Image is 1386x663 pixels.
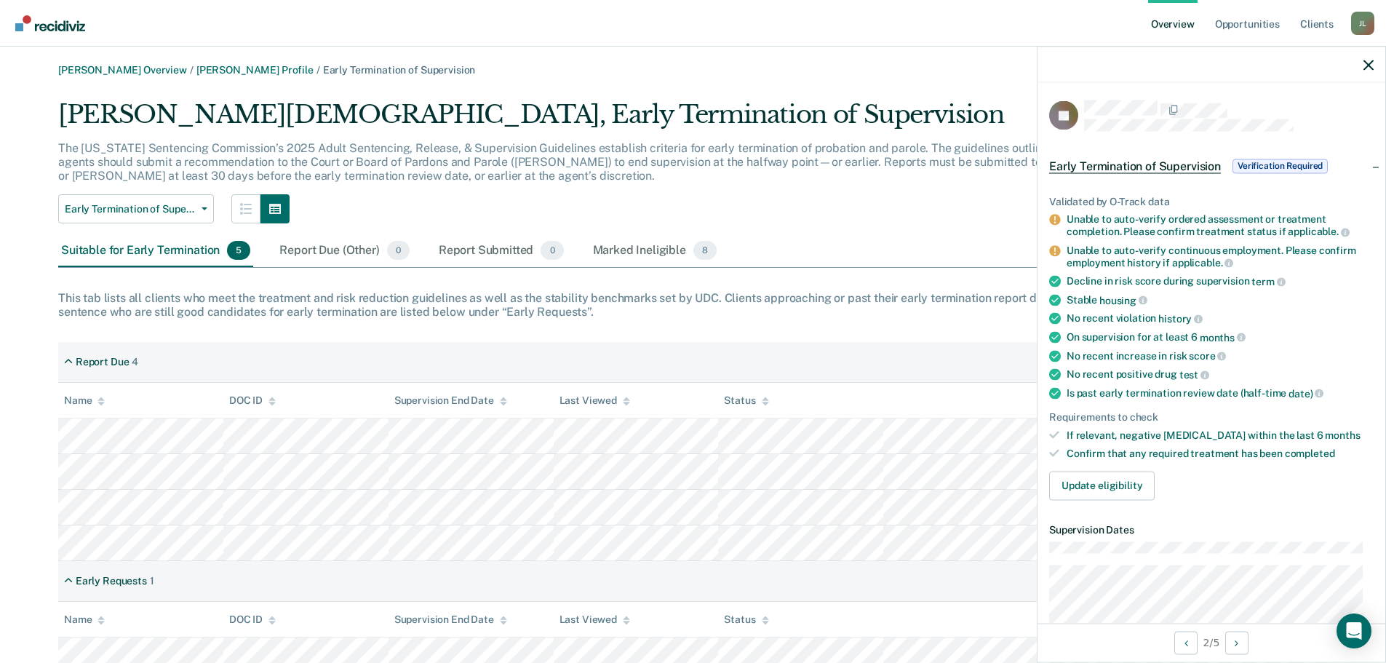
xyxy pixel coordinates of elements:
[1289,387,1323,399] span: date)
[1037,143,1385,189] div: Early Termination of SupervisionVerification Required
[76,356,130,368] div: Report Due
[323,64,476,76] span: Early Termination of Supervision
[1179,368,1209,380] span: test
[227,241,250,260] span: 5
[693,241,717,260] span: 8
[1189,350,1226,362] span: score
[1067,368,1374,381] div: No recent positive drug
[276,235,412,267] div: Report Due (Other)
[187,64,196,76] span: /
[559,394,630,407] div: Last Viewed
[1067,293,1374,306] div: Stable
[1337,614,1371,648] div: Open Intercom Messenger
[58,235,253,267] div: Suitable for Early Termination
[229,394,276,407] div: DOC ID
[1067,312,1374,325] div: No recent violation
[314,64,323,76] span: /
[724,394,768,407] div: Status
[65,203,196,215] span: Early Termination of Supervision
[1067,349,1374,362] div: No recent increase in risk
[58,100,1098,141] div: [PERSON_NAME][DEMOGRAPHIC_DATA], Early Termination of Supervision
[1067,275,1374,288] div: Decline in risk score during supervision
[1351,12,1374,35] button: Profile dropdown button
[1232,159,1328,173] span: Verification Required
[1325,429,1360,441] span: months
[196,64,314,76] a: [PERSON_NAME] Profile
[1067,213,1374,238] div: Unable to auto-verify ordered assessment or treatment completion. Please confirm treatment status...
[436,235,567,267] div: Report Submitted
[76,575,147,587] div: Early Requests
[394,394,507,407] div: Supervision End Date
[58,64,187,76] a: [PERSON_NAME] Overview
[1049,195,1374,207] div: Validated by O-Track data
[1067,386,1374,400] div: Is past early termination review date (half-time
[1037,623,1385,662] div: 2 / 5
[387,241,410,260] span: 0
[1049,159,1221,173] span: Early Termination of Supervision
[1251,275,1285,287] span: term
[559,614,630,626] div: Last Viewed
[541,241,563,260] span: 0
[1067,429,1374,442] div: If relevant, negative [MEDICAL_DATA] within the last 6
[1099,294,1147,306] span: housing
[229,614,276,626] div: DOC ID
[58,141,1094,183] p: The [US_STATE] Sentencing Commission’s 2025 Adult Sentencing, Release, & Supervision Guidelines e...
[1049,411,1374,424] div: Requirements to check
[64,614,105,626] div: Name
[1174,631,1198,654] button: Previous Opportunity
[15,15,85,31] img: Recidiviz
[1067,447,1374,459] div: Confirm that any required treatment has been
[590,235,720,267] div: Marked Ineligible
[1285,447,1335,458] span: completed
[394,614,507,626] div: Supervision End Date
[1049,523,1374,536] dt: Supervision Dates
[1049,471,1155,500] button: Update eligibility
[1067,244,1374,269] div: Unable to auto-verify continuous employment. Please confirm employment history if applicable.
[724,614,768,626] div: Status
[1158,313,1203,325] span: history
[1351,12,1374,35] div: J L
[132,356,138,368] div: 4
[150,575,154,587] div: 1
[1200,331,1246,343] span: months
[1067,330,1374,344] div: On supervision for at least 6
[1225,631,1248,654] button: Next Opportunity
[58,291,1328,319] div: This tab lists all clients who meet the treatment and risk reduction guidelines as well as the st...
[64,394,105,407] div: Name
